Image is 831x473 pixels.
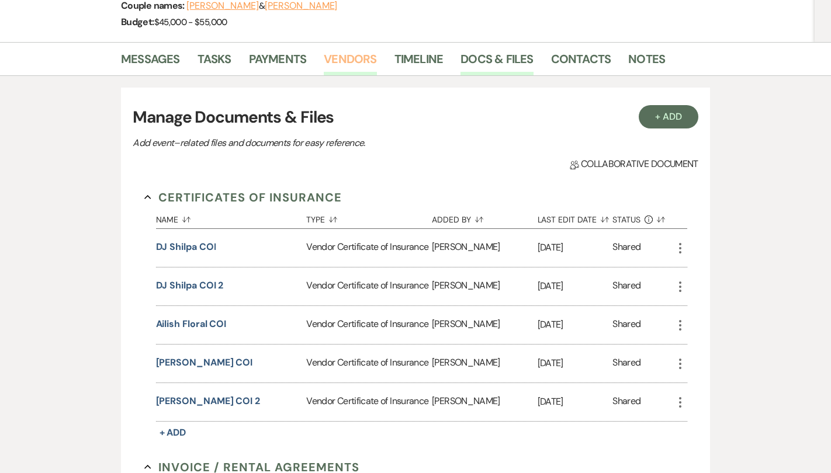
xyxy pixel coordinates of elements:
[538,240,613,255] p: [DATE]
[612,215,640,224] span: Status
[612,356,640,371] div: Shared
[432,345,537,382] div: [PERSON_NAME]
[432,206,537,228] button: Added By
[460,50,533,75] a: Docs & Files
[121,50,180,75] a: Messages
[612,240,640,256] div: Shared
[156,356,253,370] button: [PERSON_NAME] COI
[432,229,537,267] div: [PERSON_NAME]
[156,279,224,293] button: DJ Shilpa COI 2
[156,317,227,331] button: Ailish Floral COI
[538,317,613,332] p: [DATE]
[639,105,698,128] button: + Add
[612,317,640,333] div: Shared
[306,206,432,228] button: Type
[144,189,342,206] button: Certificates of Insurance
[612,279,640,294] div: Shared
[306,306,432,344] div: Vendor Certificate of Insurance
[324,50,376,75] a: Vendors
[156,394,260,408] button: [PERSON_NAME] COI 2
[394,50,444,75] a: Timeline
[306,229,432,267] div: Vendor Certificate of Insurance
[570,157,698,171] span: Collaborative document
[198,50,231,75] a: Tasks
[156,240,216,254] button: DJ Shilpa COI
[186,1,259,11] button: [PERSON_NAME]
[156,206,307,228] button: Name
[432,383,537,421] div: [PERSON_NAME]
[154,16,227,28] span: $45,000 - $55,000
[538,279,613,294] p: [DATE]
[265,1,337,11] button: [PERSON_NAME]
[121,16,154,28] span: Budget:
[133,105,698,130] h3: Manage Documents & Files
[133,135,542,151] p: Add event–related files and documents for easy reference.
[612,206,673,228] button: Status
[538,356,613,371] p: [DATE]
[538,206,613,228] button: Last Edit Date
[306,345,432,382] div: Vendor Certificate of Insurance
[551,50,611,75] a: Contacts
[156,425,190,441] button: + Add
[306,267,432,305] div: Vendor Certificate of Insurance
[306,383,432,421] div: Vendor Certificate of Insurance
[628,50,665,75] a: Notes
[432,306,537,344] div: [PERSON_NAME]
[538,394,613,409] p: [DATE]
[160,426,186,439] span: + Add
[612,394,640,410] div: Shared
[249,50,307,75] a: Payments
[432,267,537,305] div: [PERSON_NAME]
